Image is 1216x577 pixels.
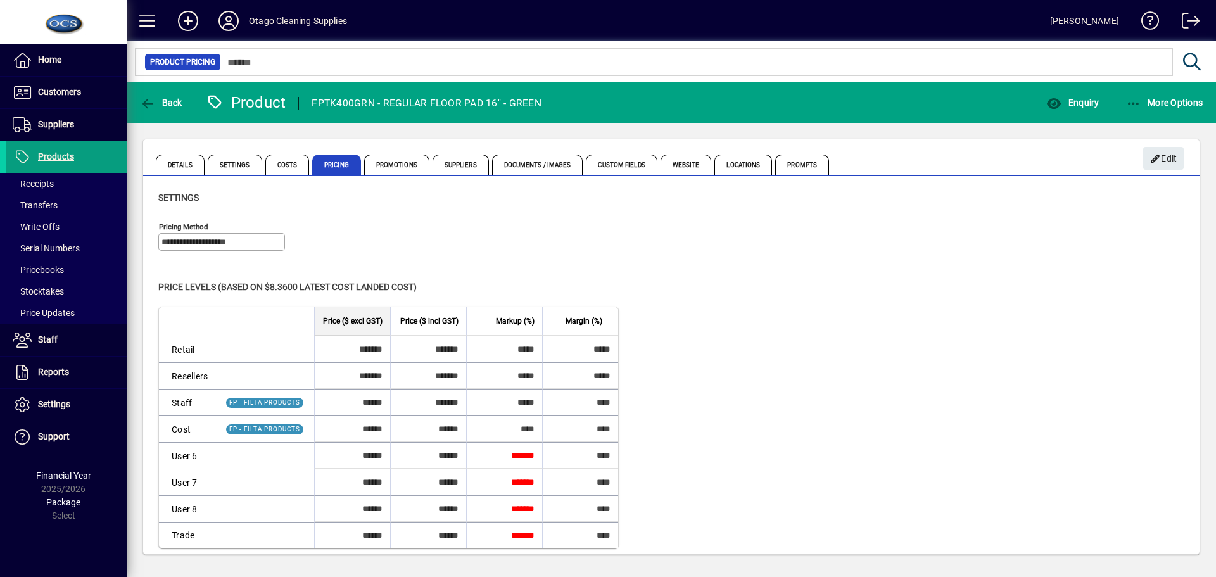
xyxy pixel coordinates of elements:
span: Settings [208,155,262,175]
span: Enquiry [1046,98,1099,108]
span: Transfers [13,200,58,210]
span: Reports [38,367,69,377]
td: Cost [159,415,215,442]
div: Otago Cleaning Supplies [249,11,347,31]
td: Retail [159,336,215,362]
a: Price Updates [6,302,127,324]
span: Product Pricing [150,56,215,68]
span: Margin (%) [566,314,602,328]
button: Profile [208,10,249,32]
a: Reports [6,357,127,388]
a: Suppliers [6,109,127,141]
button: Back [137,91,186,114]
span: Home [38,54,61,65]
span: Suppliers [38,119,74,129]
a: Receipts [6,173,127,194]
span: Serial Numbers [13,243,80,253]
app-page-header-button: Back [127,91,196,114]
a: Knowledge Base [1132,3,1160,44]
a: Support [6,421,127,453]
span: Price ($ incl GST) [400,314,459,328]
span: Markup (%) [496,314,535,328]
div: [PERSON_NAME] [1050,11,1119,31]
a: Logout [1172,3,1200,44]
button: Edit [1143,147,1184,170]
div: FPTK400GRN - REGULAR FLOOR PAD 16" - GREEN [312,93,541,113]
span: Support [38,431,70,441]
span: Price ($ excl GST) [323,314,383,328]
span: Pricebooks [13,265,64,275]
span: Prompts [775,155,829,175]
span: Stocktakes [13,286,64,296]
span: Pricing [312,155,361,175]
span: Settings [158,193,199,203]
span: Back [140,98,182,108]
a: Settings [6,389,127,421]
span: Suppliers [433,155,489,175]
span: Custom Fields [586,155,657,175]
a: Serial Numbers [6,238,127,259]
td: Trade [159,522,215,548]
span: Edit [1150,148,1177,169]
span: Settings [38,399,70,409]
td: User 7 [159,469,215,495]
button: Add [168,10,208,32]
span: Write Offs [13,222,60,232]
span: More Options [1126,98,1203,108]
button: More Options [1123,91,1206,114]
span: Costs [265,155,310,175]
a: Staff [6,324,127,356]
span: Documents / Images [492,155,583,175]
span: Receipts [13,179,54,189]
span: Price levels (based on $8.3600 Latest cost landed cost) [158,282,417,292]
button: Enquiry [1043,91,1102,114]
a: Transfers [6,194,127,216]
a: Stocktakes [6,281,127,302]
td: User 8 [159,495,215,522]
td: User 6 [159,442,215,469]
span: Products [38,151,74,162]
a: Write Offs [6,216,127,238]
a: Customers [6,77,127,108]
mat-label: Pricing method [159,222,208,231]
span: Details [156,155,205,175]
td: Staff [159,389,215,415]
span: Financial Year [36,471,91,481]
td: Resellers [159,362,215,389]
span: Staff [38,334,58,345]
span: Package [46,497,80,507]
span: Customers [38,87,81,97]
div: Product [206,92,286,113]
span: FP - FILTA PRODUCTS [229,426,300,433]
span: Promotions [364,155,429,175]
span: Price Updates [13,308,75,318]
span: Website [661,155,712,175]
span: FP - FILTA PRODUCTS [229,399,300,406]
a: Home [6,44,127,76]
a: Pricebooks [6,259,127,281]
span: Locations [714,155,772,175]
